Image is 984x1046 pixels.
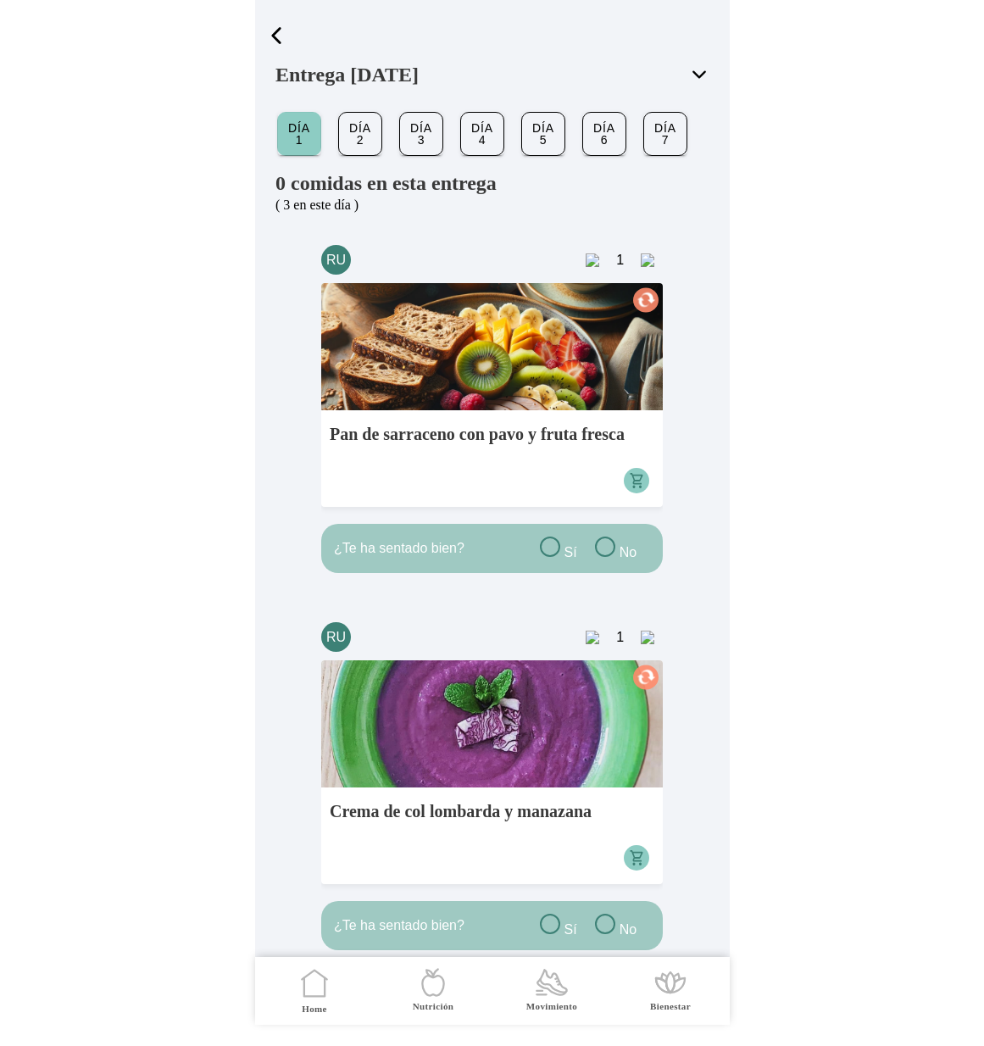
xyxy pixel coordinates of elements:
[399,112,443,156] ion-button: Día 3
[641,631,654,644] img: sum.svg
[586,631,599,644] img: diff.svg
[525,1000,576,1013] ion-label: Movimiento
[616,630,624,645] span: 1
[564,922,576,937] span: Sí
[321,283,663,410] img: order-706
[641,253,654,267] img: sum.svg
[586,253,599,267] img: diff.svg
[460,112,504,156] ion-button: Día 4
[321,660,663,787] img: order-321
[275,51,709,97] button: Entrega [DATE]
[275,173,709,193] h4: 0 comidas en esta entrega
[650,1000,691,1013] ion-label: Bienestar
[334,541,464,556] span: ¿Te ha sentado bien?
[330,801,592,871] h5: Crema de col lombarda y manazana
[564,545,576,559] span: Sí
[521,112,565,156] ion-button: Día 5
[334,918,464,933] span: ¿Te ha sentado bien?
[412,1000,453,1013] ion-label: Nutrición
[330,424,625,493] h5: Pan de sarraceno con pavo y fruta fresca
[275,64,709,88] h4: Entrega [DATE]
[643,112,687,156] ion-button: Día 7
[321,622,351,652] span: RU
[302,1003,327,1015] ion-label: Home
[275,198,709,213] p: ( 3 en este día )
[616,253,624,268] span: 1
[582,112,626,156] ion-button: Día 6
[277,112,321,156] ion-button: Día 1
[338,112,382,156] ion-button: Día 2
[620,545,637,559] span: No
[321,245,351,275] span: RU
[620,922,637,937] span: No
